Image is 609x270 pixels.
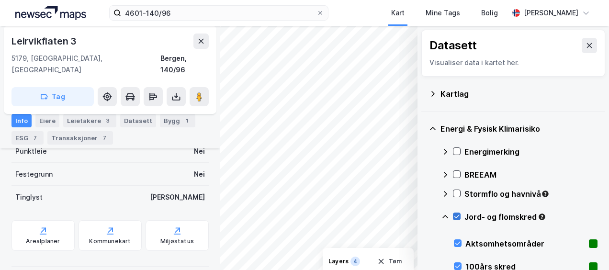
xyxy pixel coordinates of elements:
div: Energimerking [464,146,598,157]
div: 5179, [GEOGRAPHIC_DATA], [GEOGRAPHIC_DATA] [11,53,160,76]
div: [PERSON_NAME] [150,191,205,203]
div: Bolig [481,7,498,19]
div: Punktleie [15,146,47,157]
div: Nei [194,169,205,180]
div: Eiere [35,114,59,127]
div: Layers [328,258,349,265]
div: BREEAM [464,169,598,180]
div: Miljøstatus [160,237,194,245]
img: logo.a4113a55bc3d86da70a041830d287a7e.svg [15,6,86,20]
input: Søk på adresse, matrikkel, gårdeiere, leietakere eller personer [121,6,316,20]
button: Tag [11,87,94,106]
div: Info [11,114,32,127]
div: Jord- og flomskred [464,211,598,223]
div: Aktsomhetsområder [465,238,585,249]
div: Leirvikflaten 3 [11,34,79,49]
div: Arealplaner [26,237,60,245]
button: Tøm [371,254,408,269]
div: Mine Tags [426,7,460,19]
div: Datasett [429,38,477,53]
iframe: Chat Widget [561,224,609,270]
div: Stormflo og havnivå [464,188,598,200]
div: Bygg [160,114,195,127]
div: Tooltip anchor [538,213,546,221]
div: Kartlag [440,88,598,100]
div: Kontrollprogram for chat [561,224,609,270]
div: ESG [11,131,44,145]
div: Energi & Fysisk Klimarisiko [440,123,598,135]
div: 4 [350,257,360,266]
div: Tooltip anchor [541,190,550,198]
div: 1 [182,116,192,125]
div: Nei [194,146,205,157]
div: Bergen, 140/96 [160,53,209,76]
div: Kommunekart [89,237,131,245]
div: Tinglyst [15,191,43,203]
div: Datasett [120,114,156,127]
div: 7 [100,133,109,143]
div: 7 [30,133,40,143]
div: 3 [103,116,113,125]
div: Festegrunn [15,169,53,180]
div: Leietakere [63,114,116,127]
div: Transaksjoner [47,131,113,145]
div: Kart [391,7,405,19]
div: [PERSON_NAME] [524,7,578,19]
div: Visualiser data i kartet her. [429,57,597,68]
